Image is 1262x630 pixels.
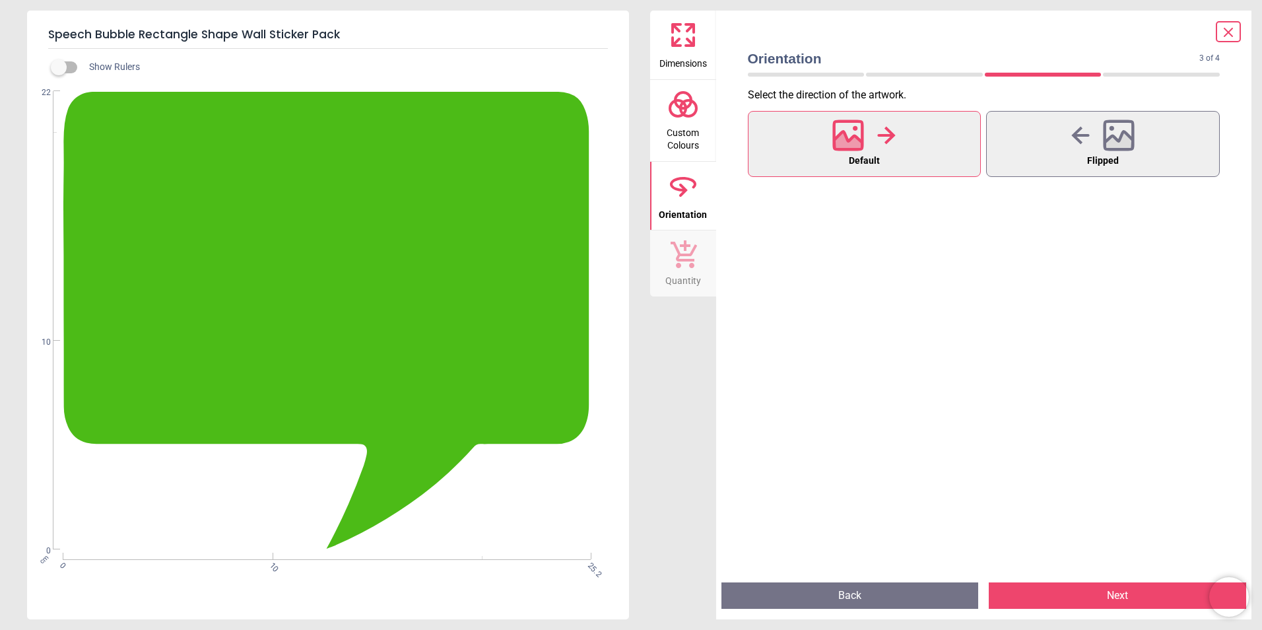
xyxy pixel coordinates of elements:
button: Quantity [650,230,716,297]
span: 0 [57,561,66,569]
div: Show Rulers [59,59,629,75]
button: Orientation [650,162,716,230]
button: Custom Colours [650,80,716,161]
h5: Speech Bubble Rectangle Shape Wall Sticker Pack [48,21,608,49]
p: Select the direction of the artwork . [748,88,1231,102]
span: 0 [26,545,51,557]
button: Back [721,582,979,609]
span: Default [849,153,880,170]
span: Orientation [748,49,1200,68]
span: Orientation [659,202,707,222]
span: 3 of 4 [1199,53,1220,64]
span: Quantity [665,268,701,288]
span: 10 [26,337,51,348]
span: Dimensions [659,51,707,71]
button: Flipped [986,111,1220,177]
span: Custom Colours [651,120,715,153]
button: Dimensions [650,11,716,79]
span: 25.2 [585,561,593,569]
button: Default [748,111,981,177]
span: 22 [26,87,51,98]
iframe: Brevo live chat [1209,577,1249,617]
span: cm [38,553,50,565]
button: Next [989,582,1246,609]
span: Flipped [1087,153,1119,170]
span: 10 [267,561,275,569]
